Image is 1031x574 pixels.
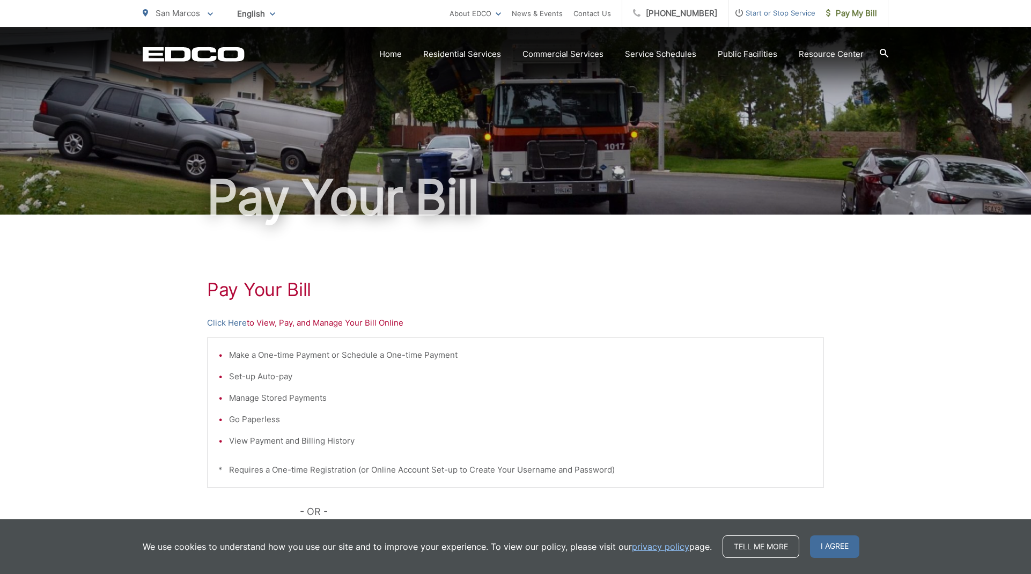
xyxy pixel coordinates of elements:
[632,540,689,553] a: privacy policy
[810,535,859,558] span: I agree
[826,7,877,20] span: Pay My Bill
[522,48,603,61] a: Commercial Services
[207,317,824,329] p: to View, Pay, and Manage Your Bill Online
[625,48,696,61] a: Service Schedules
[229,370,813,383] li: Set-up Auto-pay
[218,463,813,476] p: * Requires a One-time Registration (or Online Account Set-up to Create Your Username and Password)
[207,279,824,300] h1: Pay Your Bill
[799,48,864,61] a: Resource Center
[229,349,813,362] li: Make a One-time Payment or Schedule a One-time Payment
[718,48,777,61] a: Public Facilities
[379,48,402,61] a: Home
[229,4,283,23] span: English
[156,8,200,18] span: San Marcos
[143,171,888,224] h1: Pay Your Bill
[423,48,501,61] a: Residential Services
[573,7,611,20] a: Contact Us
[450,7,501,20] a: About EDCO
[207,317,247,329] a: Click Here
[512,7,563,20] a: News & Events
[723,535,799,558] a: Tell me more
[143,540,712,553] p: We use cookies to understand how you use our site and to improve your experience. To view our pol...
[229,392,813,404] li: Manage Stored Payments
[143,47,245,62] a: EDCD logo. Return to the homepage.
[300,504,824,520] p: - OR -
[229,413,813,426] li: Go Paperless
[229,435,813,447] li: View Payment and Billing History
